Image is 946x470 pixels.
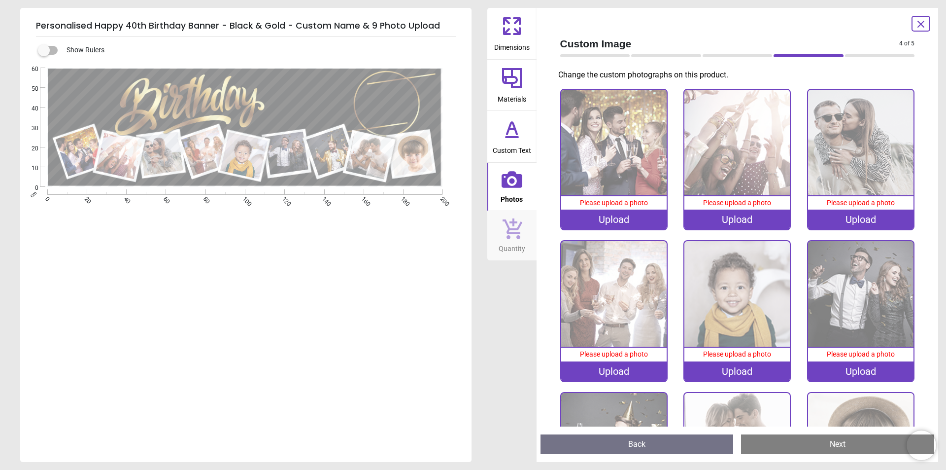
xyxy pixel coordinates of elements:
span: Dimensions [494,38,530,53]
span: Please upload a photo [827,350,895,358]
div: Upload [561,210,667,229]
span: 4 of 5 [899,39,914,48]
span: 10 [20,164,38,173]
iframe: Brevo live chat [907,431,936,460]
span: 0 [20,184,38,192]
span: 40 [122,195,128,202]
span: 60 [162,195,168,202]
button: Materials [487,60,537,111]
div: Show Rulers [44,44,472,56]
div: Upload [684,362,790,381]
div: Upload [808,210,913,229]
span: 100 [240,195,247,202]
button: Back [541,434,734,454]
span: Please upload a photo [827,199,895,207]
span: 40 [20,105,38,113]
span: 60 [20,65,38,73]
h5: Personalised Happy 40th Birthday Banner - Black & Gold - Custom Name & 9 Photo Upload [36,16,456,36]
span: 50 [20,85,38,93]
span: 20 [82,195,89,202]
span: Please upload a photo [703,199,771,207]
span: cm [29,190,37,199]
div: Upload [684,210,790,229]
span: 0 [43,195,49,202]
span: Please upload a photo [580,350,648,358]
button: Custom Text [487,111,537,162]
span: Custom Image [560,36,900,51]
p: Change the custom photographs on this product. [558,70,923,80]
span: 140 [320,195,326,202]
div: Upload [808,362,913,381]
span: 180 [399,195,405,202]
span: Please upload a photo [703,350,771,358]
div: Upload [561,362,667,381]
span: 20 [20,145,38,153]
span: Custom Text [493,141,531,156]
span: Please upload a photo [580,199,648,207]
span: Photos [501,190,523,205]
span: 120 [280,195,286,202]
span: Materials [498,90,526,105]
span: 80 [201,195,207,202]
span: 30 [20,124,38,133]
span: 200 [438,195,444,202]
span: Quantity [499,239,525,254]
button: Quantity [487,211,537,260]
button: Next [741,434,934,454]
button: Dimensions [487,8,537,59]
span: 160 [359,195,366,202]
button: Photos [487,163,537,211]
